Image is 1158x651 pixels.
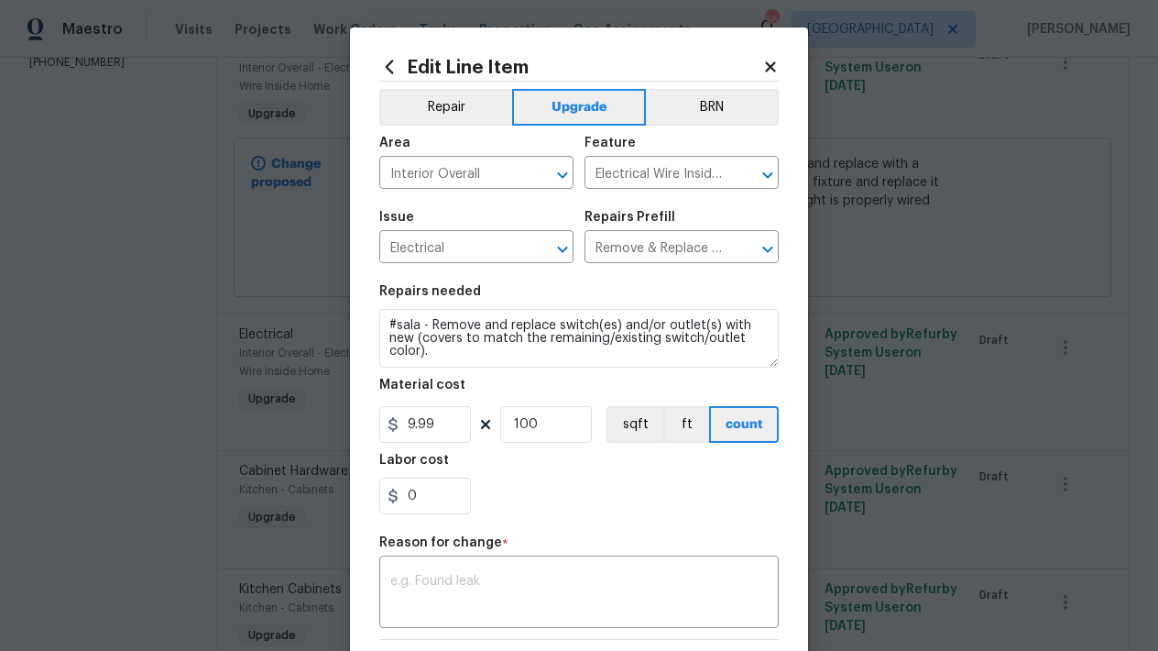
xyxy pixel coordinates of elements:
h5: Area [379,137,410,149]
h5: Repairs Prefill [584,211,675,224]
button: count [709,406,779,443]
button: Open [550,162,575,188]
button: Repair [379,89,512,126]
button: Open [755,237,781,262]
button: Open [755,162,781,188]
h5: Feature [584,137,636,149]
h5: Issue [379,211,414,224]
h5: Repairs needed [379,285,481,298]
h2: Edit Line Item [379,57,762,77]
textarea: #sala - Remove and replace switch(es) and/or outlet(s) with new (covers to match the remaining/ex... [379,309,779,368]
h5: Material cost [379,379,465,392]
h5: Reason for change [379,536,502,549]
button: BRN [646,89,779,126]
button: Open [550,237,575,262]
button: sqft [606,406,663,443]
button: Upgrade [512,89,647,126]
h5: Labor cost [379,454,449,467]
button: ft [663,406,709,443]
